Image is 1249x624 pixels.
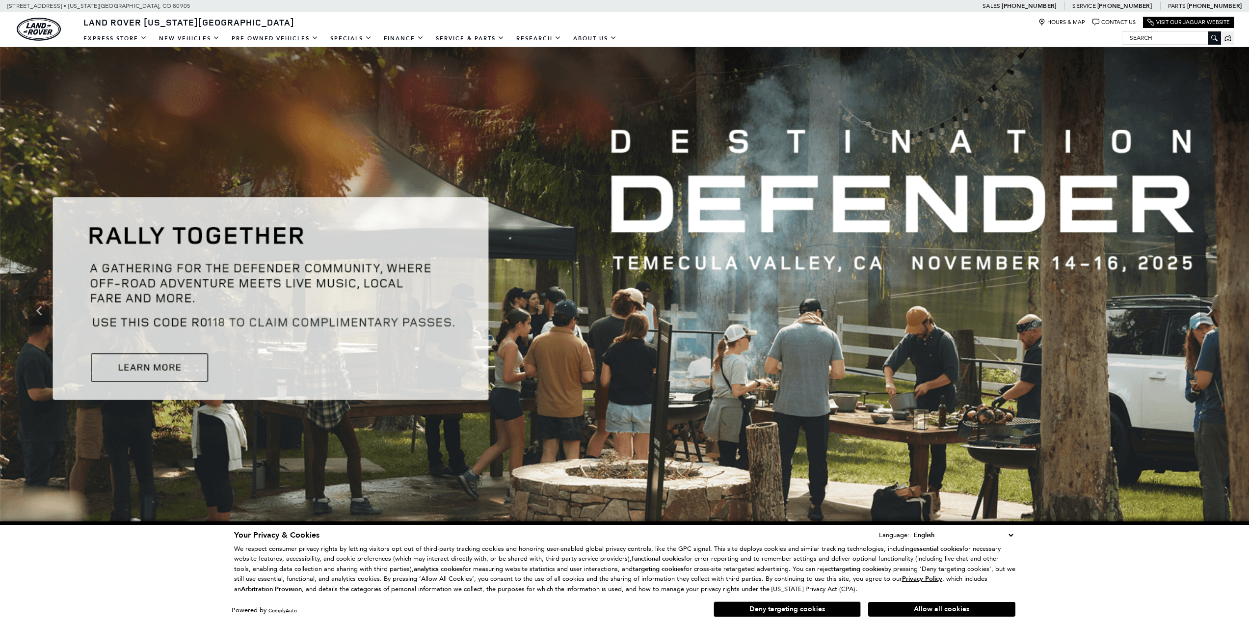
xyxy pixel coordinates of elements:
[29,296,49,326] div: Previous
[324,30,378,47] a: Specials
[1002,2,1056,10] a: [PHONE_NUMBER]
[7,2,190,9] a: [STREET_ADDRESS] • [US_STATE][GEOGRAPHIC_DATA], CO 80905
[234,544,1015,595] p: We respect consumer privacy rights by letting visitors opt out of third-party tracking cookies an...
[83,16,294,28] span: Land Rover [US_STATE][GEOGRAPHIC_DATA]
[1072,2,1095,9] span: Service
[17,18,61,41] img: Land Rover
[226,30,324,47] a: Pre-Owned Vehicles
[414,565,463,573] strong: analytics cookies
[633,565,684,573] strong: targeting cookies
[78,30,153,47] a: EXPRESS STORE
[1097,2,1152,10] a: [PHONE_NUMBER]
[714,601,861,617] button: Deny targeting cookies
[78,30,623,47] nav: Main Navigation
[913,544,962,553] strong: essential cookies
[1147,19,1230,26] a: Visit Our Jaguar Website
[1038,19,1085,26] a: Hours & Map
[268,607,297,614] a: ComplyAuto
[234,530,319,541] span: Your Privacy & Cookies
[17,18,61,41] a: land-rover
[78,16,300,28] a: Land Rover [US_STATE][GEOGRAPHIC_DATA]
[911,530,1015,541] select: Language Select
[153,30,226,47] a: New Vehicles
[241,585,302,594] strong: Arbitration Provision
[567,30,623,47] a: About Us
[1122,32,1221,44] input: Search
[378,30,430,47] a: Finance
[232,607,297,614] div: Powered by
[902,574,942,583] u: Privacy Policy
[1187,2,1242,10] a: [PHONE_NUMBER]
[510,30,567,47] a: Research
[902,575,942,582] a: Privacy Policy
[1168,2,1186,9] span: Parts
[632,554,684,563] strong: functional cookies
[1200,296,1220,326] div: Next
[1092,19,1136,26] a: Contact Us
[983,2,1000,9] span: Sales
[430,30,510,47] a: Service & Parts
[868,602,1015,617] button: Allow all cookies
[833,565,884,573] strong: targeting cookies
[879,532,909,538] div: Language:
